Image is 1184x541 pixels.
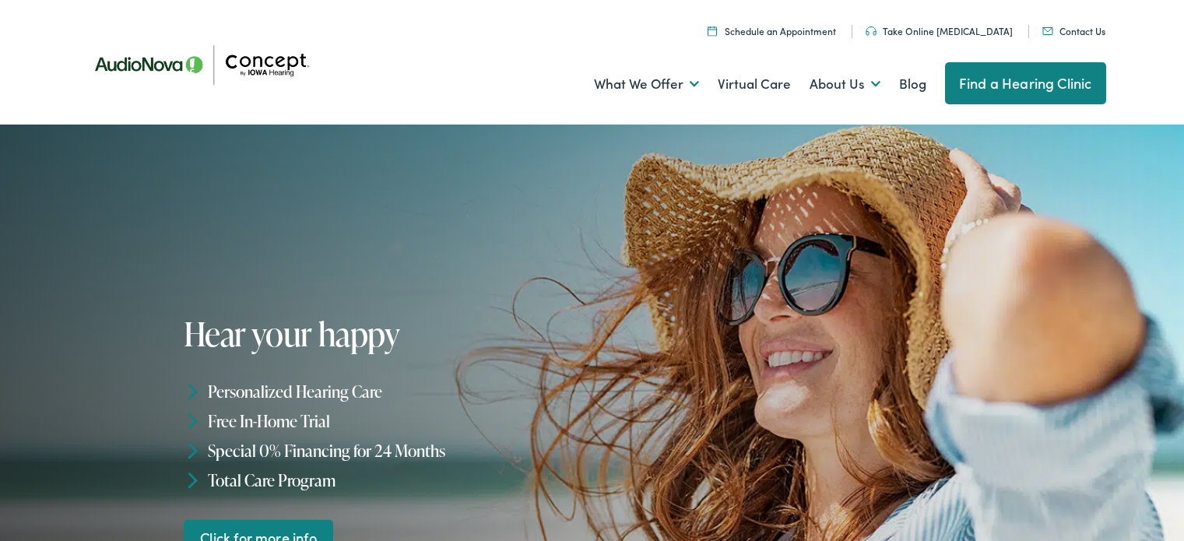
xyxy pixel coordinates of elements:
a: About Us [810,55,880,113]
a: Schedule an Appointment [708,24,836,37]
li: Total Care Program [184,465,598,494]
a: What We Offer [594,55,699,113]
a: Find a Hearing Clinic [945,62,1106,104]
img: A calendar icon to schedule an appointment at Concept by Iowa Hearing. [708,26,717,36]
a: Virtual Care [718,55,791,113]
li: Personalized Hearing Care [184,377,598,406]
li: Free In-Home Trial [184,406,598,436]
li: Special 0% Financing for 24 Months [184,436,598,465]
h1: Hear your happy [184,316,598,352]
a: Blog [899,55,926,113]
img: utility icon [866,26,877,36]
a: Contact Us [1042,24,1105,37]
a: Take Online [MEDICAL_DATA] [866,24,1013,37]
img: utility icon [1042,27,1053,35]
